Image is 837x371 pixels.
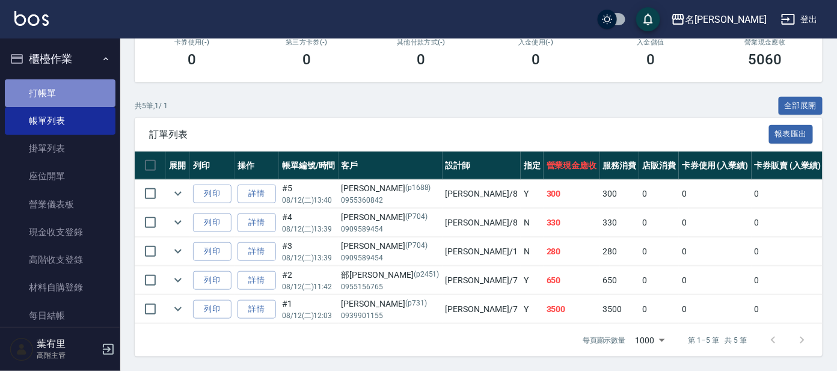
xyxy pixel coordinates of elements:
td: #1 [279,295,339,323]
button: 列印 [193,213,231,232]
a: 座位開單 [5,162,115,190]
td: 650 [544,266,600,295]
td: 0 [639,209,679,237]
button: 櫃檯作業 [5,43,115,75]
button: expand row [169,300,187,318]
th: 服務消費 [600,152,640,180]
h3: 0 [417,51,426,68]
button: 名[PERSON_NAME] [666,7,771,32]
a: 報表匯出 [769,128,814,140]
td: [PERSON_NAME] /8 [443,180,521,208]
p: (P704) [405,240,428,253]
button: save [636,7,660,31]
th: 店販消費 [639,152,679,180]
td: 650 [600,266,640,295]
td: 0 [752,238,824,266]
td: 280 [544,238,600,266]
div: [PERSON_NAME] [342,298,440,310]
th: 營業現金應收 [544,152,600,180]
a: 打帳單 [5,79,115,107]
button: 列印 [193,242,231,261]
div: 名[PERSON_NAME] [685,12,767,27]
img: Logo [14,11,49,26]
button: expand row [169,185,187,203]
td: #5 [279,180,339,208]
td: [PERSON_NAME] /1 [443,238,521,266]
h2: 第三方卡券(-) [264,38,350,46]
td: 0 [679,238,752,266]
th: 帳單編號/時間 [279,152,339,180]
td: #3 [279,238,339,266]
h2: 入金儲值 [608,38,694,46]
td: N [521,209,544,237]
button: expand row [169,271,187,289]
p: 0955360842 [342,195,440,206]
td: 300 [544,180,600,208]
p: 08/12 (二) 11:42 [282,281,336,292]
a: 營業儀表板 [5,191,115,218]
td: N [521,238,544,266]
button: 全部展開 [779,97,823,115]
p: 0955156765 [342,281,440,292]
a: 帳單列表 [5,107,115,135]
p: 0909589454 [342,253,440,263]
th: 客戶 [339,152,443,180]
a: 詳情 [238,185,276,203]
p: 0939901155 [342,310,440,321]
a: 詳情 [238,300,276,319]
h3: 0 [188,51,196,68]
td: 0 [752,180,824,208]
th: 指定 [521,152,544,180]
h3: 0 [646,51,655,68]
h2: 卡券使用(-) [149,38,235,46]
td: 0 [679,266,752,295]
button: 報表匯出 [769,125,814,144]
p: (p2451) [414,269,440,281]
div: [PERSON_NAME] [342,211,440,224]
th: 展開 [166,152,190,180]
td: 330 [600,209,640,237]
p: 08/12 (二) 13:40 [282,195,336,206]
div: [PERSON_NAME] [342,240,440,253]
h3: 0 [532,51,540,68]
td: 3500 [544,295,600,323]
td: 0 [679,180,752,208]
a: 材料自購登錄 [5,274,115,301]
a: 詳情 [238,213,276,232]
p: 高階主管 [37,350,98,361]
h2: 入金使用(-) [493,38,579,46]
button: 登出 [776,8,823,31]
a: 高階收支登錄 [5,246,115,274]
a: 每日結帳 [5,302,115,330]
td: Y [521,266,544,295]
td: 0 [752,209,824,237]
div: 1000 [631,324,669,357]
p: (P704) [405,211,428,224]
p: 08/12 (二) 13:39 [282,224,336,235]
button: 列印 [193,300,231,319]
td: [PERSON_NAME] /8 [443,209,521,237]
div: [PERSON_NAME] [342,182,440,195]
td: #2 [279,266,339,295]
p: (p1688) [405,182,431,195]
td: 0 [679,209,752,237]
p: (p731) [405,298,427,310]
td: 0 [752,266,824,295]
th: 卡券使用 (入業績) [679,152,752,180]
p: 第 1–5 筆 共 5 筆 [688,335,747,346]
td: 0 [752,295,824,323]
td: 280 [600,238,640,266]
th: 列印 [190,152,235,180]
td: [PERSON_NAME] /7 [443,266,521,295]
td: 0 [679,295,752,323]
td: 0 [639,266,679,295]
a: 詳情 [238,271,276,290]
th: 操作 [235,152,279,180]
td: 330 [544,209,600,237]
th: 卡券販賣 (入業績) [752,152,824,180]
h3: 0 [302,51,311,68]
td: 3500 [600,295,640,323]
td: Y [521,180,544,208]
th: 設計師 [443,152,521,180]
button: expand row [169,213,187,231]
